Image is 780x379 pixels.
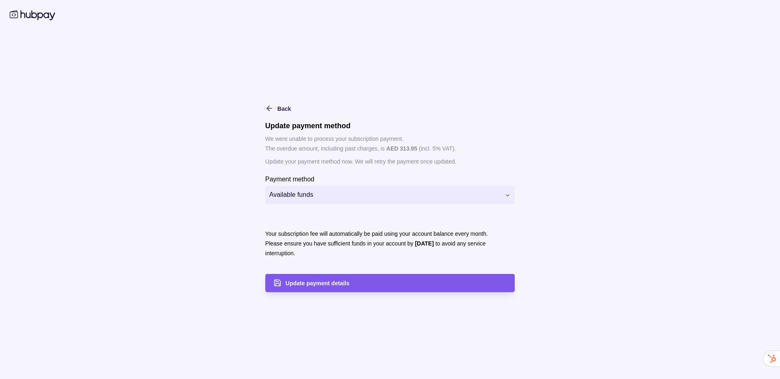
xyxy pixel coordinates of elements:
[265,176,314,183] p: Payment method
[277,106,291,112] span: Back
[265,121,515,130] h1: Update payment method
[265,174,314,184] label: Payment method
[286,280,349,286] span: Update payment details
[265,230,488,256] p: Your subscription fee will automatically be paid using your account balance every month. Please e...
[386,145,417,152] p: AED 313.95
[415,240,433,247] strong: [DATE]
[265,134,515,143] p: We were unable to process your subscription payment.
[265,274,515,292] button: Update payment details
[265,144,515,153] p: The overdue amount, including past charges, is (incl. 5% VAT).
[265,157,515,166] p: Update your payment method now. We will retry the payment once updated.
[265,103,291,113] button: Back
